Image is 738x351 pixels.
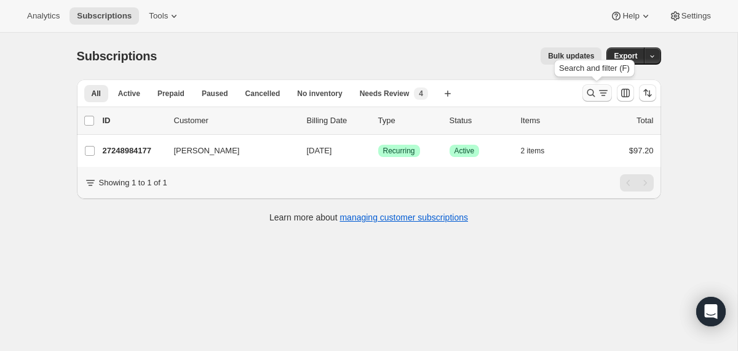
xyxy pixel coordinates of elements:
[92,89,101,99] span: All
[450,115,511,127] p: Status
[103,142,654,159] div: 27248984177[PERSON_NAME][DATE]SuccessRecurringSuccessActive2 items$97.20
[297,89,342,99] span: No inventory
[438,85,458,102] button: Create new view
[269,211,468,224] p: Learn more about
[454,146,475,156] span: Active
[662,7,718,25] button: Settings
[307,115,368,127] p: Billing Date
[383,146,415,156] span: Recurring
[521,142,558,159] button: 2 items
[77,49,157,63] span: Subscriptions
[521,115,582,127] div: Items
[20,7,67,25] button: Analytics
[639,84,656,102] button: Sort the results
[378,115,440,127] div: Type
[603,7,659,25] button: Help
[103,145,164,157] p: 27248984177
[617,84,634,102] button: Customize table column order and visibility
[637,115,653,127] p: Total
[167,141,290,161] button: [PERSON_NAME]
[77,11,132,21] span: Subscriptions
[307,146,332,155] span: [DATE]
[69,7,139,25] button: Subscriptions
[103,115,654,127] div: IDCustomerBilling DateTypeStatusItemsTotal
[614,51,637,61] span: Export
[174,145,240,157] span: [PERSON_NAME]
[99,177,167,189] p: Showing 1 to 1 of 1
[27,11,60,21] span: Analytics
[582,84,612,102] button: Search and filter results
[681,11,711,21] span: Settings
[521,146,545,156] span: 2 items
[174,115,297,127] p: Customer
[696,297,726,326] div: Open Intercom Messenger
[118,89,140,99] span: Active
[629,146,654,155] span: $97.20
[202,89,228,99] span: Paused
[339,212,468,222] a: managing customer subscriptions
[157,89,184,99] span: Prepaid
[103,115,164,127] p: ID
[360,89,410,99] span: Needs Review
[620,174,654,192] nav: Pagination
[541,47,601,65] button: Bulk updates
[622,11,639,21] span: Help
[245,89,280,99] span: Cancelled
[149,11,168,21] span: Tools
[141,7,188,25] button: Tools
[419,89,423,99] span: 4
[548,51,594,61] span: Bulk updates
[606,47,645,65] button: Export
